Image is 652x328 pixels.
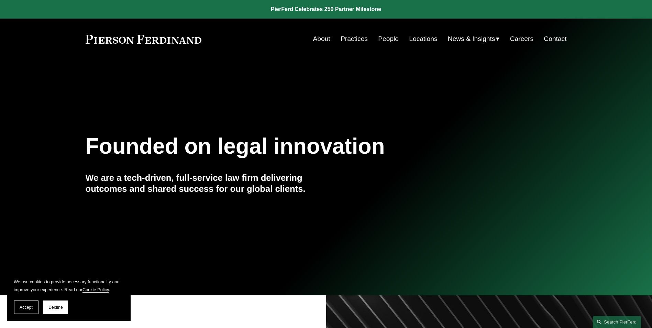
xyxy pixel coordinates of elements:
[341,32,368,45] a: Practices
[20,305,33,310] span: Accept
[409,32,437,45] a: Locations
[86,134,487,159] h1: Founded on legal innovation
[510,32,533,45] a: Careers
[14,278,124,294] p: We use cookies to provide necessary functionality and improve your experience. Read our .
[448,33,495,45] span: News & Insights
[378,32,399,45] a: People
[14,300,38,314] button: Accept
[7,271,131,321] section: Cookie banner
[448,32,500,45] a: folder dropdown
[86,172,326,195] h4: We are a tech-driven, full-service law firm delivering outcomes and shared success for our global...
[48,305,63,310] span: Decline
[313,32,330,45] a: About
[544,32,566,45] a: Contact
[593,316,641,328] a: Search this site
[43,300,68,314] button: Decline
[82,287,109,292] a: Cookie Policy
